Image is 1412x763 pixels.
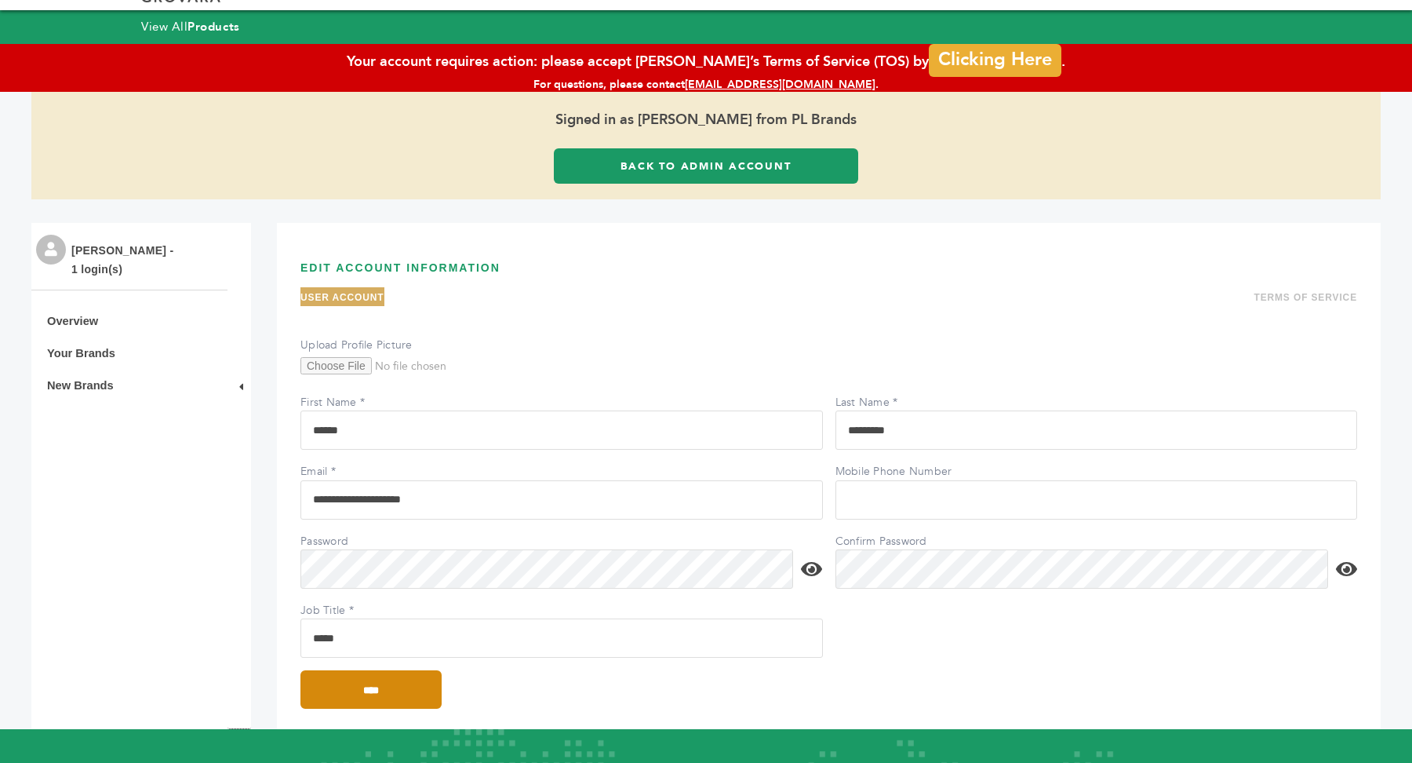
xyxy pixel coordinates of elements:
a: View AllProducts [141,19,240,35]
label: Email [300,464,410,480]
a: Your Brands [47,347,115,360]
span: Signed in as [PERSON_NAME] from PL Brands [31,92,1381,148]
label: Upload Profile Picture [300,338,413,353]
a: TERMS OF SERVICE [1254,292,1357,303]
a: New Brands [47,379,114,392]
label: First Name [300,395,410,411]
a: USER ACCOUNT [300,292,384,303]
label: Job Title [300,603,410,619]
strong: Products [187,19,239,35]
li: [PERSON_NAME] - 1 login(s) [71,241,177,279]
a: Overview [47,315,98,327]
a: Back to Admin Account [554,148,858,184]
label: Password [300,534,410,549]
label: Confirm Password [835,534,945,549]
h3: EDIT ACCOUNT INFORMATION [300,243,1357,287]
label: Last Name [835,395,945,411]
label: Mobile Phone Number [835,464,952,480]
a: [EMAIL_ADDRESS][DOMAIN_NAME] [685,77,875,92]
img: profile.png [36,235,66,265]
a: Clicking Here [929,44,1061,77]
